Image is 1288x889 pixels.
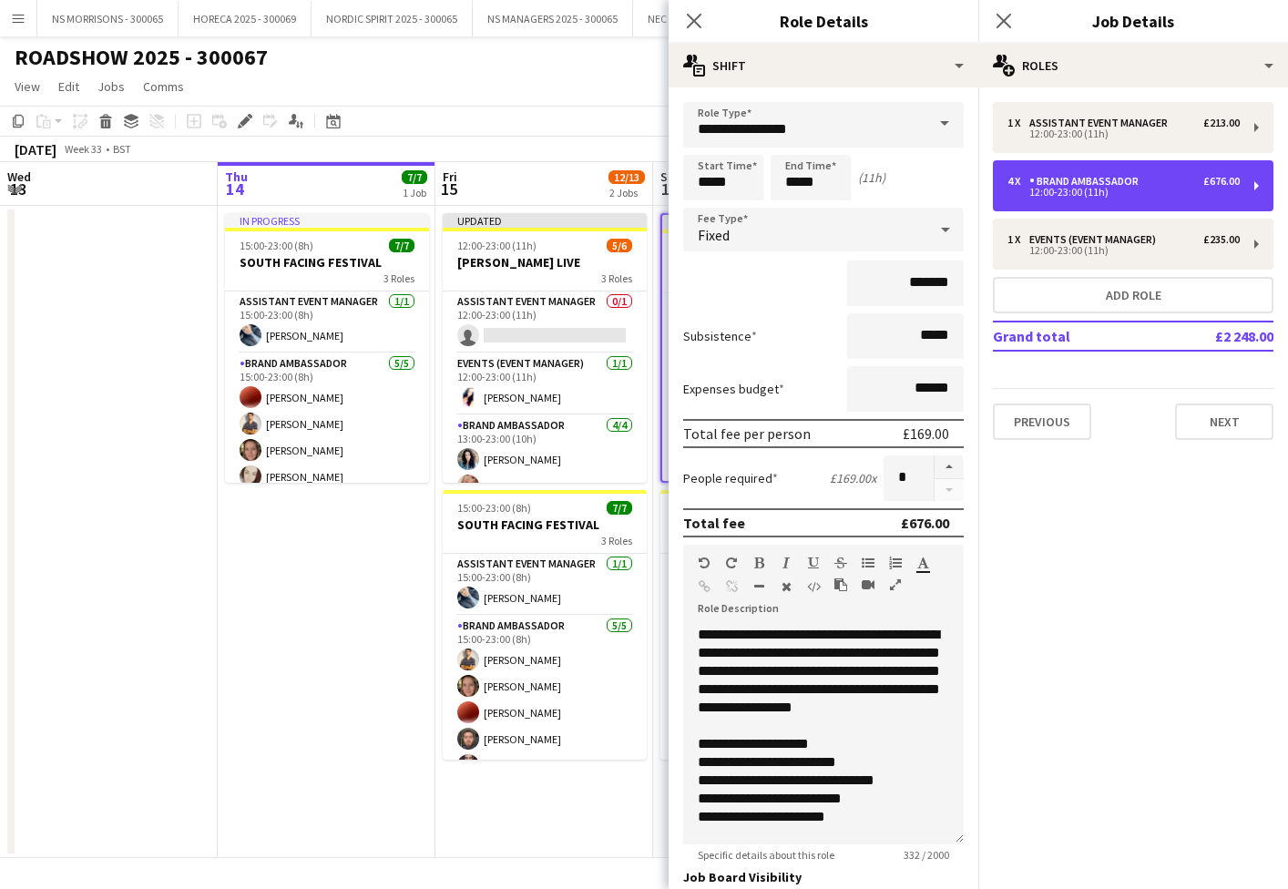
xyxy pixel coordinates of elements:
div: 12:00-23:00 (11h) [1007,129,1240,138]
div: Total fee [683,514,745,532]
td: £2 248.00 [1159,322,1273,351]
span: 3 Roles [601,534,632,547]
td: Grand total [993,322,1159,351]
a: Edit [51,75,87,98]
div: Total fee per person [683,424,811,443]
a: Comms [136,75,191,98]
div: 1 x [1007,233,1029,246]
div: [DATE] [15,140,56,158]
a: Jobs [90,75,132,98]
span: Comms [143,78,184,95]
button: Underline [807,556,820,570]
app-card-role: Events (Event Manager)1/112:00-23:00 (11h)[PERSON_NAME] [443,353,647,415]
div: £676.00 [901,514,949,532]
button: Previous [993,404,1091,440]
div: In progress15:00-23:00 (8h)7/7SOUTH FACING FESTIVAL3 RolesAssistant Event Manager1/115:00-23:00 (... [225,213,429,483]
div: £169.00 [903,424,949,443]
h3: [PERSON_NAME] LIVE [662,256,863,272]
div: Events (Event Manager) [1029,233,1163,246]
span: 15:00-23:00 (8h) [240,239,313,252]
h3: Job Board Visibility [683,869,964,885]
span: 5/6 [607,239,632,252]
span: View [15,78,40,95]
span: 3 Roles [383,271,414,285]
div: (11h) [858,169,885,186]
div: In progress [225,213,429,228]
button: Add role [993,277,1273,313]
div: £235.00 [1203,233,1240,246]
span: 7/7 [389,239,414,252]
button: Fullscreen [889,577,902,592]
button: Bold [752,556,765,570]
button: NS MORRISONS - 300065 [37,1,179,36]
span: 3 Roles [601,271,632,285]
div: Brand Ambassador [1029,175,1146,188]
div: Shift [669,44,978,87]
button: Insert video [862,577,874,592]
button: Text Color [916,556,929,570]
label: People required [683,470,778,486]
span: Sat [660,169,680,185]
label: Subsistence [683,328,757,344]
span: Fixed [698,226,730,244]
span: 7/7 [402,170,427,184]
app-card-role: Brand Ambassador5/513:00-23:00 (10h)[PERSON_NAME][PERSON_NAME][PERSON_NAME][PERSON_NAME][PERSON_N... [660,616,864,783]
button: NEC 2025 - 300068 [633,1,746,36]
button: Next [1175,404,1273,440]
div: £676.00 [1203,175,1240,188]
button: Horizontal Line [752,579,765,594]
div: 12:00-23:00 (11h) [1007,246,1240,255]
span: 15 [440,179,457,199]
button: Paste as plain text [834,577,847,592]
span: 12:00-23:00 (11h) [457,239,537,252]
app-card-role: Assistant Event Manager1/115:00-23:00 (8h)[PERSON_NAME] [443,554,647,616]
app-card-role: Brand Ambassador5/515:00-23:00 (8h)[PERSON_NAME][PERSON_NAME][PERSON_NAME][PERSON_NAME] [225,353,429,521]
button: Increase [935,455,964,479]
span: 12/13 [608,170,645,184]
app-card-role: Assistant Event Manager1/113:00-23:00 (10h)[PERSON_NAME] [660,554,864,616]
h3: Role Details [669,9,978,33]
app-card-role: Brand Ambassador4/412:00-23:00 (11h)[PERSON_NAME][PERSON_NAME][PERSON_NAME][PERSON_NAME] [662,355,863,496]
button: Undo [698,556,710,570]
button: NORDIC SPIRIT 2025 - 300065 [312,1,473,36]
app-job-card: Updated12:00-23:00 (11h)5/6[PERSON_NAME] LIVE3 RolesAssistant Event Manager0/112:00-23:00 (11h) E... [443,213,647,483]
div: £213.00 [1203,117,1240,129]
h3: Job Details [978,9,1288,33]
button: Unordered List [862,556,874,570]
span: Edit [58,78,79,95]
app-card-role: Brand Ambassador4/413:00-23:00 (10h)[PERSON_NAME][PERSON_NAME] [443,415,647,557]
span: Thu [225,169,248,185]
label: Expenses budget [683,381,784,397]
div: £169.00 x [830,470,876,486]
div: Roles [978,44,1288,87]
app-job-card: 15:00-23:00 (8h)7/7SOUTH FACING FESTIVAL3 RolesAssistant Event Manager1/115:00-23:00 (8h)[PERSON_... [443,490,647,760]
button: HORECA 2025 - 300069 [179,1,312,36]
div: 4 x [1007,175,1029,188]
app-card-role: Assistant Event Manager0/112:00-23:00 (11h) [443,291,647,353]
span: Week 33 [60,142,106,156]
button: Clear Formatting [780,579,792,594]
h3: SOUTH FACING FESTIVAL [443,516,647,533]
app-job-card: 13:00-23:00 (10h)7/7SOUTH FACING FESTIVAL3 RolesAssistant Event Manager1/113:00-23:00 (10h)[PERSO... [660,490,864,760]
span: 7/7 [607,501,632,515]
button: Strikethrough [834,556,847,570]
button: HTML Code [807,579,820,594]
div: 2 Jobs [609,186,644,199]
button: Italic [780,556,792,570]
h1: ROADSHOW 2025 - 300067 [15,44,268,71]
app-job-card: Updated12:00-23:00 (11h)5/6[PERSON_NAME] LIVE3 RolesAssistant Event Manager0/112:00-23:00 (11h) B... [660,213,864,483]
app-card-role: Assistant Event Manager0/112:00-23:00 (11h) [662,293,863,355]
h3: [PERSON_NAME] LIVE [443,254,647,271]
h3: SOUTH FACING FESTIVAL [660,516,864,533]
button: Redo [725,556,738,570]
span: 332 / 2000 [889,848,964,862]
div: 1 x [1007,117,1029,129]
span: 14 [222,179,248,199]
span: Specific details about this role [683,848,849,862]
div: Updated [662,215,863,230]
span: 13 [5,179,31,199]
